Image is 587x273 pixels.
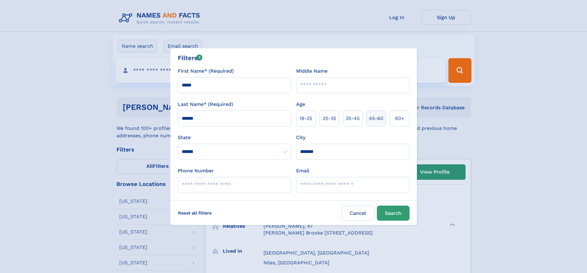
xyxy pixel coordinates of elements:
label: Last Name* (Required) [178,101,233,108]
label: City [296,134,305,141]
label: Reset all filters [174,206,216,220]
label: Phone Number [178,167,214,175]
div: Filters [178,53,203,62]
label: First Name* (Required) [178,67,234,75]
label: Email [296,167,309,175]
span: 25‑35 [323,115,336,122]
span: 18‑25 [300,115,312,122]
label: Middle Name [296,67,328,75]
span: 35‑45 [346,115,360,122]
label: State [178,134,291,141]
span: 60+ [395,115,404,122]
label: Age [296,101,305,108]
span: 45‑60 [369,115,383,122]
button: Search [377,206,410,221]
label: Cancel [342,206,374,221]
